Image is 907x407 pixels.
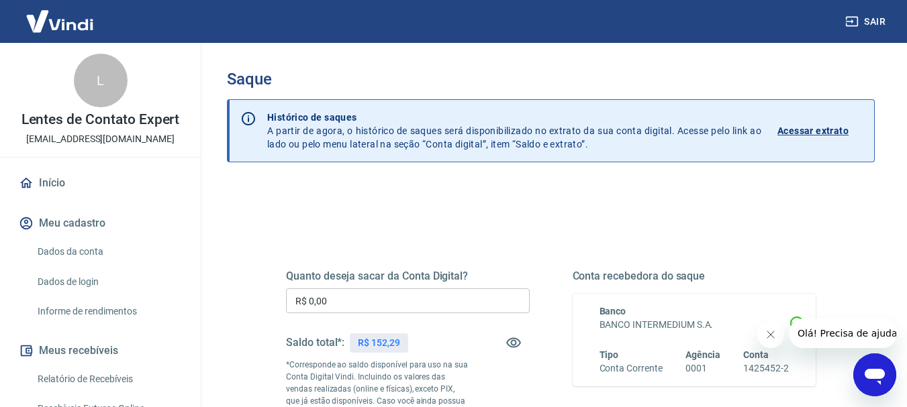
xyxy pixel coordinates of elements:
a: Relatório de Recebíveis [32,365,185,393]
span: Olá! Precisa de ajuda? [8,9,113,20]
p: Acessar extrato [777,124,849,137]
span: Banco [600,306,626,316]
p: Lentes de Contato Expert [21,113,180,127]
a: Início [16,168,185,198]
a: Acessar extrato [777,111,863,151]
span: Conta [743,349,769,360]
h6: Conta Corrente [600,361,663,375]
h6: 1425452-2 [743,361,789,375]
img: Vindi [16,1,103,42]
h5: Conta recebedora do saque [573,270,816,283]
a: Informe de rendimentos [32,298,185,325]
p: Histórico de saques [267,111,761,124]
button: Meu cadastro [16,209,185,238]
a: Dados de login [32,268,185,296]
span: Agência [685,349,720,360]
p: R$ 152,29 [358,336,400,350]
div: L [74,54,128,107]
h5: Saldo total*: [286,336,344,349]
a: Dados da conta [32,238,185,266]
p: A partir de agora, o histórico de saques será disponibilizado no extrato da sua conta digital. Ac... [267,111,761,151]
button: Sair [843,9,891,34]
iframe: Fechar mensagem [757,321,784,348]
h3: Saque [227,70,875,89]
span: Tipo [600,349,619,360]
h6: BANCO INTERMEDIUM S.A. [600,318,790,332]
button: Meus recebíveis [16,336,185,365]
h6: 0001 [685,361,720,375]
p: [EMAIL_ADDRESS][DOMAIN_NAME] [26,132,175,146]
iframe: Mensagem da empresa [790,318,896,348]
h5: Quanto deseja sacar da Conta Digital? [286,270,530,283]
iframe: Botão para abrir a janela de mensagens [853,353,896,396]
